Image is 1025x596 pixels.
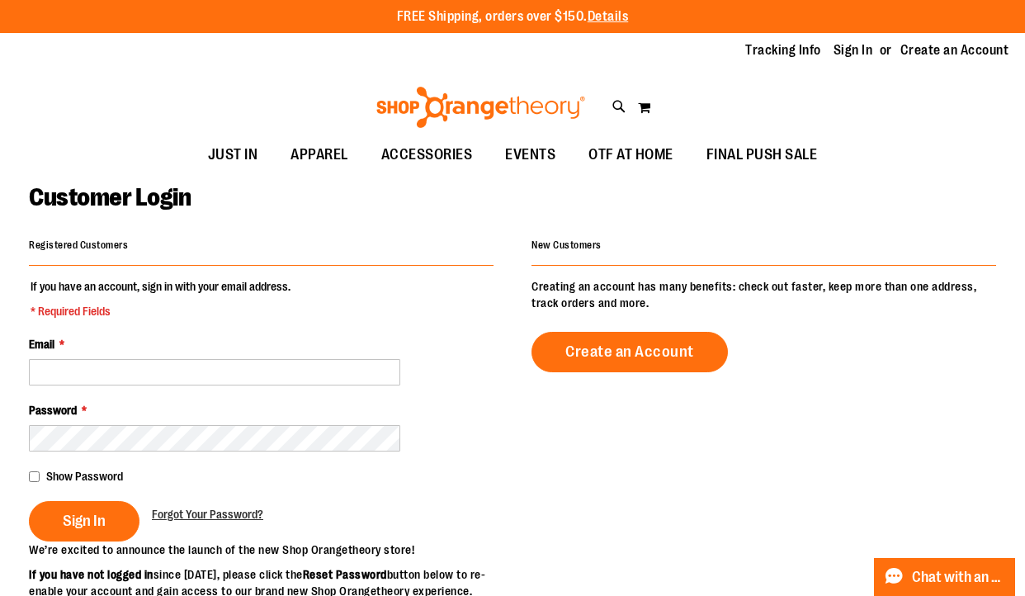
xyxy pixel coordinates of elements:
p: Creating an account has many benefits: check out faster, keep more than one address, track orders... [531,278,996,311]
a: Tracking Info [745,41,821,59]
span: APPAREL [290,136,348,173]
p: FREE Shipping, orders over $150. [397,7,629,26]
strong: Registered Customers [29,239,128,251]
button: Chat with an Expert [874,558,1016,596]
a: Forgot Your Password? [152,506,263,523]
span: Forgot Your Password? [152,508,263,521]
a: ACCESSORIES [365,136,489,174]
span: Password [29,404,77,417]
span: Customer Login [29,183,191,211]
img: Shop Orangetheory [374,87,588,128]
span: Sign In [63,512,106,530]
strong: New Customers [531,239,602,251]
span: OTF AT HOME [588,136,673,173]
a: Create an Account [900,41,1009,59]
a: FINAL PUSH SALE [690,136,834,174]
span: Chat with an Expert [912,570,1005,585]
a: OTF AT HOME [572,136,690,174]
span: * Required Fields [31,303,290,319]
strong: Reset Password [303,568,387,581]
a: Create an Account [531,332,728,372]
legend: If you have an account, sign in with your email address. [29,278,292,319]
a: APPAREL [274,136,365,174]
a: Details [588,9,629,24]
a: EVENTS [489,136,572,174]
span: Email [29,338,54,351]
p: We’re excited to announce the launch of the new Shop Orangetheory store! [29,542,512,558]
span: Create an Account [565,343,694,361]
span: JUST IN [208,136,258,173]
button: Sign In [29,501,139,542]
span: ACCESSORIES [381,136,473,173]
a: Sign In [834,41,873,59]
strong: If you have not logged in [29,568,154,581]
span: Show Password [46,470,123,483]
span: EVENTS [505,136,555,173]
span: FINAL PUSH SALE [706,136,818,173]
a: JUST IN [191,136,275,174]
